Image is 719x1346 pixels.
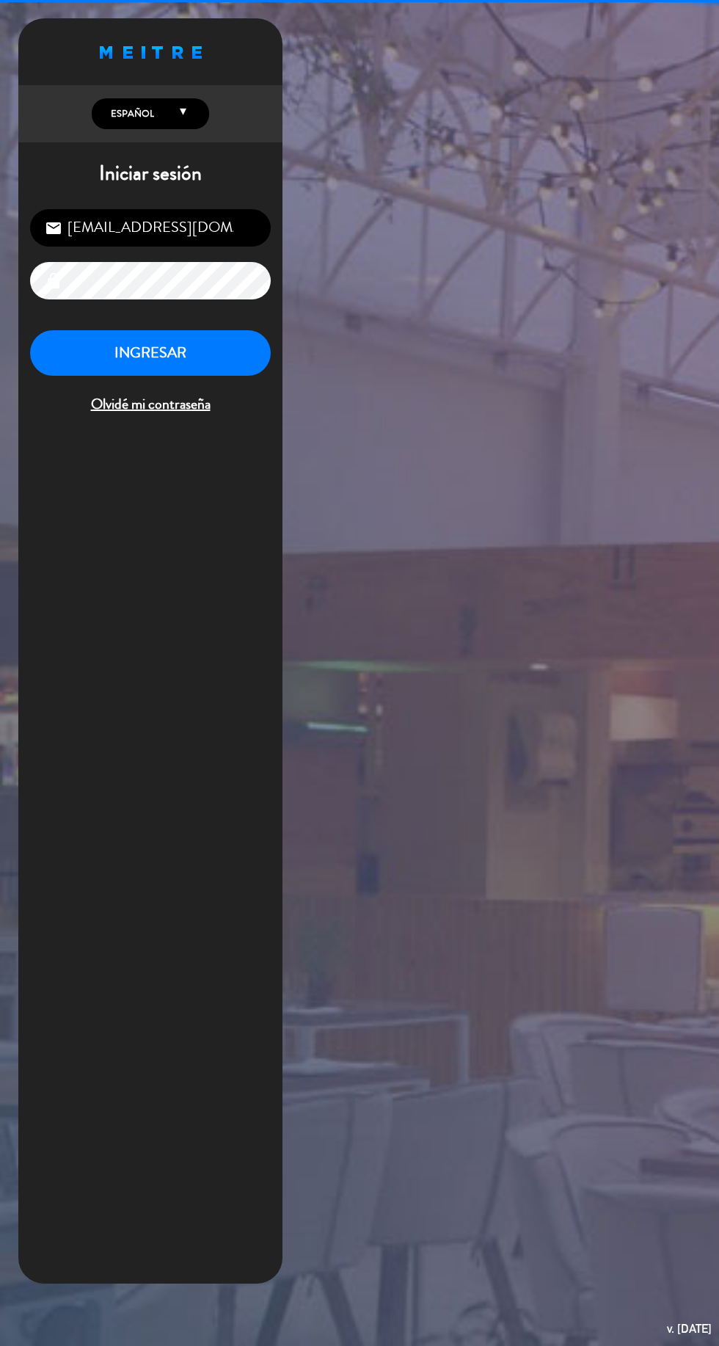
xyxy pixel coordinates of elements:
[30,393,271,417] span: Olvidé mi contraseña
[100,46,202,59] img: MEITRE
[30,330,271,376] button: INGRESAR
[30,209,271,247] input: Correo Electrónico
[45,219,62,237] i: email
[667,1319,712,1339] div: v. [DATE]
[18,161,282,186] h1: Iniciar sesión
[107,106,154,121] span: Español
[45,272,62,290] i: lock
